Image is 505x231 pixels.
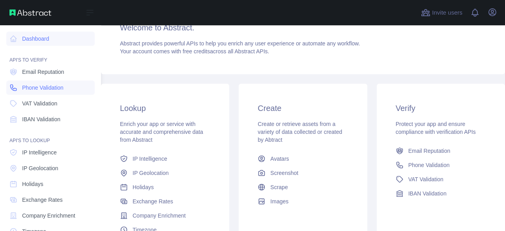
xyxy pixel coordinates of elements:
[120,103,210,114] h3: Lookup
[6,81,95,95] a: Phone Validation
[183,48,210,54] span: free credits
[120,48,269,54] span: Your account comes with across all Abstract APIs.
[6,47,95,63] div: API'S TO VERIFY
[133,155,167,163] span: IP Intelligence
[6,193,95,207] a: Exchange Rates
[270,197,288,205] span: Images
[6,128,95,144] div: API'S TO LOOKUP
[22,115,60,123] span: IBAN Validation
[22,84,64,92] span: Phone Validation
[258,103,348,114] h3: Create
[117,152,213,166] a: IP Intelligence
[270,183,288,191] span: Scrape
[408,190,447,197] span: IBAN Validation
[393,158,489,172] a: Phone Validation
[408,175,443,183] span: VAT Validation
[258,121,342,143] span: Create or retrieve assets from a variety of data collected or created by Abtract
[393,186,489,201] a: IBAN Validation
[432,8,462,17] span: Invite users
[22,148,57,156] span: IP Intelligence
[393,144,489,158] a: Email Reputation
[117,166,213,180] a: IP Geolocation
[6,112,95,126] a: IBAN Validation
[408,147,451,155] span: Email Reputation
[133,169,169,177] span: IP Geolocation
[133,212,186,220] span: Company Enrichment
[396,103,486,114] h3: Verify
[117,208,213,223] a: Company Enrichment
[6,161,95,175] a: IP Geolocation
[9,9,51,16] img: Abstract API
[6,145,95,160] a: IP Intelligence
[408,161,450,169] span: Phone Validation
[120,121,203,143] span: Enrich your app or service with accurate and comprehensive data from Abstract
[133,197,173,205] span: Exchange Rates
[22,164,58,172] span: IP Geolocation
[117,180,213,194] a: Holidays
[6,177,95,191] a: Holidays
[120,40,360,47] span: Abstract provides powerful APIs to help you enrich any user experience or automate any workflow.
[22,196,63,204] span: Exchange Rates
[6,96,95,111] a: VAT Validation
[254,180,351,194] a: Scrape
[396,121,476,135] span: Protect your app and ensure compliance with verification APIs
[393,172,489,186] a: VAT Validation
[22,180,43,188] span: Holidays
[254,166,351,180] a: Screenshot
[117,194,213,208] a: Exchange Rates
[6,65,95,79] a: Email Reputation
[270,155,289,163] span: Avatars
[22,100,57,107] span: VAT Validation
[22,212,75,220] span: Company Enrichment
[270,169,298,177] span: Screenshot
[133,183,154,191] span: Holidays
[254,152,351,166] a: Avatars
[6,32,95,46] a: Dashboard
[254,194,351,208] a: Images
[6,208,95,223] a: Company Enrichment
[22,68,64,76] span: Email Reputation
[419,6,464,19] button: Invite users
[120,22,486,33] h3: Welcome to Abstract.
